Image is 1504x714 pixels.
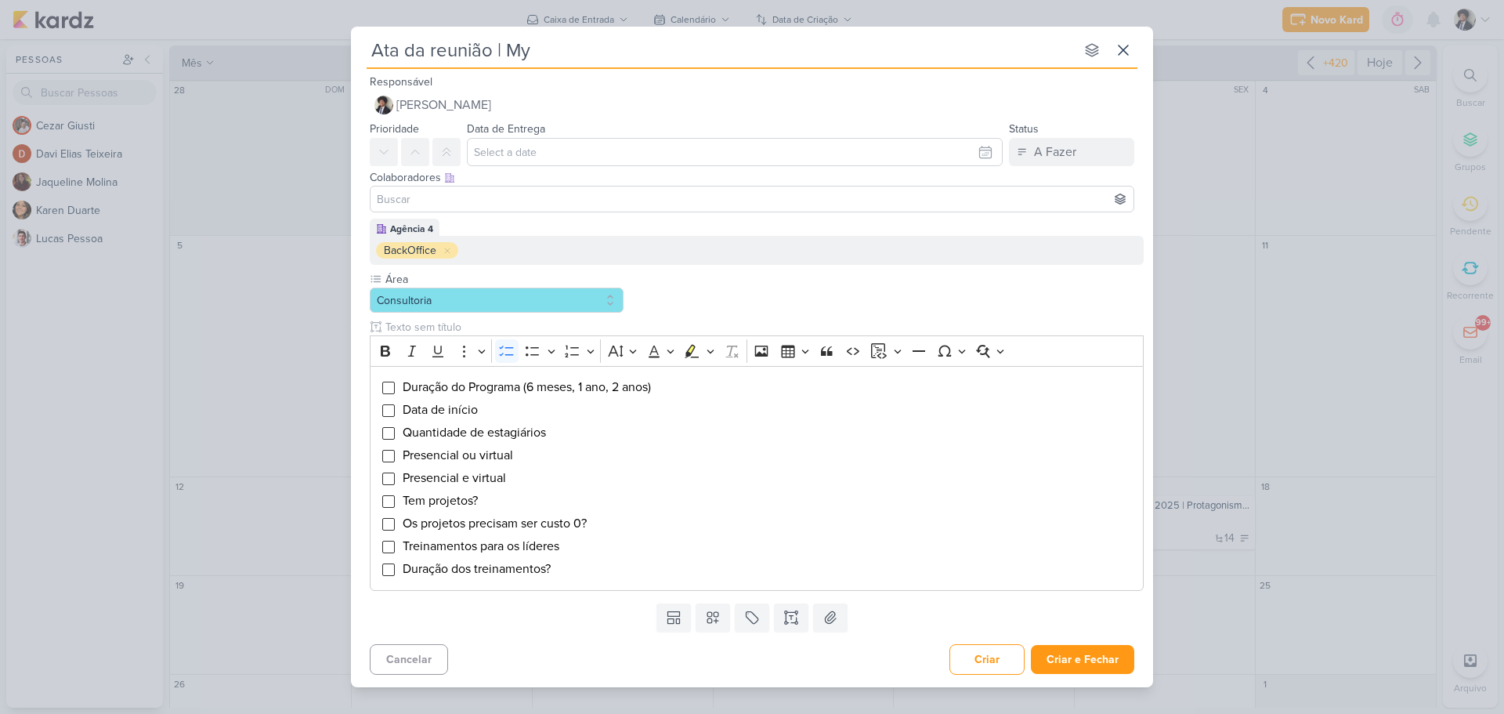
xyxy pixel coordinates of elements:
input: Texto sem título [382,319,1144,335]
span: [PERSON_NAME] [396,96,491,114]
div: Editor toolbar [370,335,1144,366]
div: Agência 4 [390,222,433,236]
button: Criar e Fechar [1031,645,1134,674]
span: Data de início [403,402,478,418]
span: Duração dos treinamentos? [403,561,551,577]
input: Select a date [467,138,1003,166]
label: Prioridade [370,122,419,136]
button: Consultoria [370,288,624,313]
label: Área [384,271,624,288]
label: Data de Entrega [467,122,545,136]
span: Os projetos precisam ser custo 0? [403,516,587,531]
div: BackOffice [384,242,436,259]
button: Criar [949,644,1025,675]
span: Treinamentos para os líderes [403,538,559,554]
button: A Fazer [1009,138,1134,166]
span: Tem projetos? [403,493,478,509]
div: Colaboradores [370,169,1134,186]
span: Presencial e virtual [403,470,506,486]
label: Status [1009,122,1039,136]
div: A Fazer [1034,143,1076,161]
span: Duração do Programa (6 meses, 1 ano, 2 anos) [403,379,651,395]
label: Responsável [370,75,432,89]
div: Editor editing area: main [370,366,1144,591]
img: Pedro Luahn Simões [374,96,393,114]
button: [PERSON_NAME] [370,91,1134,119]
input: Buscar [374,190,1130,208]
span: Presencial ou virtual [403,448,513,463]
button: Cancelar [370,644,448,675]
span: Quantidade de estagiários [403,425,546,440]
input: Kard Sem Título [367,36,1075,64]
